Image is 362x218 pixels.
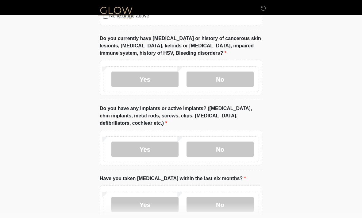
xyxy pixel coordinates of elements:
label: Have you taken [MEDICAL_DATA] within the last six months? [100,175,246,183]
label: No [187,197,254,212]
img: Glow Medical Spa Logo [94,5,139,20]
label: Yes [111,72,179,87]
label: Yes [111,197,179,212]
label: Do you currently have [MEDICAL_DATA] or history of cancerous skin lesion/s, [MEDICAL_DATA], keloi... [100,35,262,57]
label: Yes [111,142,179,157]
label: Do you have any implants or active implants? ([MEDICAL_DATA], chin implants, metal rods, screws, ... [100,105,262,127]
label: No [187,142,254,157]
label: No [187,72,254,87]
